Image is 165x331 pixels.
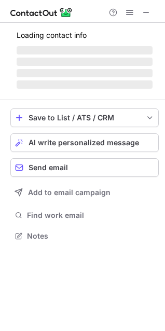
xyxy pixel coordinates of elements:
span: ‌ [17,80,153,89]
span: ‌ [17,69,153,77]
button: AI write personalized message [10,133,159,152]
span: Find work email [27,211,155,220]
img: ContactOut v5.3.10 [10,6,73,19]
button: Find work email [10,208,159,223]
button: Notes [10,229,159,243]
span: Send email [29,163,68,172]
span: Add to email campaign [28,188,111,197]
p: Loading contact info [17,31,153,39]
span: ‌ [17,46,153,54]
span: Notes [27,231,155,241]
button: Add to email campaign [10,183,159,202]
div: Save to List / ATS / CRM [29,114,141,122]
button: save-profile-one-click [10,108,159,127]
button: Send email [10,158,159,177]
span: ‌ [17,58,153,66]
span: AI write personalized message [29,139,139,147]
